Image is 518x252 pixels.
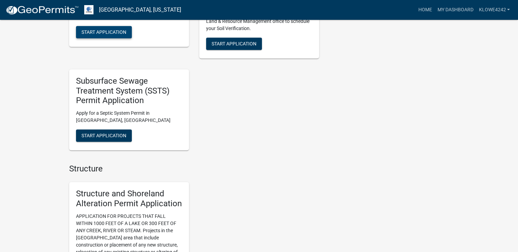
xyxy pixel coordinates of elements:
[76,26,132,38] button: Start Application
[76,76,182,106] h5: Subsurface Sewage Treatment System (SSTS) Permit Application
[76,189,182,209] h5: Structure and Shoreland Alteration Permit Application
[476,3,513,16] a: Klowe4242
[206,38,262,50] button: Start Application
[99,4,181,16] a: [GEOGRAPHIC_DATA], [US_STATE]
[81,133,126,138] span: Start Application
[76,110,182,124] p: Apply for a Septic System Permit in [GEOGRAPHIC_DATA], [GEOGRAPHIC_DATA]
[415,3,434,16] a: Home
[434,3,476,16] a: My Dashboard
[76,129,132,142] button: Start Application
[81,29,126,34] span: Start Application
[212,41,256,46] span: Start Application
[84,5,93,14] img: Otter Tail County, Minnesota
[69,164,319,174] h4: Structure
